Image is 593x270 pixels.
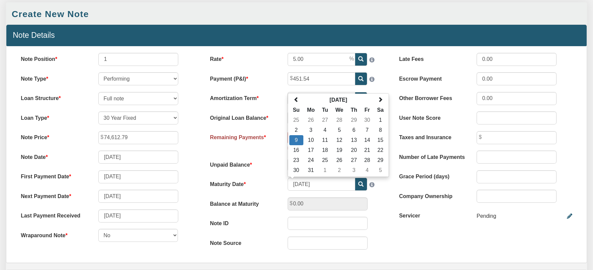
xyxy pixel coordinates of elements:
[303,155,319,165] td: 24
[347,125,361,135] td: 6
[374,135,387,145] td: 15
[288,53,356,66] input: This field can contain only numeric characters
[289,125,303,135] td: 2
[203,92,281,103] label: Amortization Term
[361,125,374,135] td: 7
[14,53,92,64] label: Note Position
[289,165,303,175] td: 30
[303,165,319,175] td: 31
[374,125,387,135] td: 8
[98,209,178,222] input: MM/DD/YYYY
[318,165,331,175] td: 1
[374,105,387,115] th: Sa
[289,145,303,155] td: 16
[203,111,281,122] label: Original Loan Balance
[361,145,374,155] td: 21
[203,197,281,208] label: Balance at Maturity
[203,158,281,169] label: Unpaid Balance
[393,92,470,103] label: Other Borrower Fees
[98,190,178,203] input: MM/DD/YYYY
[203,131,281,142] label: Remaining Payments
[477,209,496,223] div: Pending
[318,115,331,125] td: 27
[331,105,347,115] th: We
[14,92,92,103] label: Loan Structure
[331,135,347,145] td: 12
[347,155,361,165] td: 27
[361,165,374,175] td: 4
[374,165,387,175] td: 5
[288,178,356,191] input: MM/DD/YYYY
[393,131,470,142] label: Taxes and Insurance
[361,105,374,115] th: Fr
[374,115,387,125] td: 1
[14,209,92,220] label: Last Payment Received
[393,53,470,64] label: Late Fees
[347,105,361,115] th: Th
[347,165,361,175] td: 3
[289,135,303,145] td: 9
[14,190,92,200] label: Next Payment Date
[331,145,347,155] td: 19
[393,111,470,122] label: User Note Score
[318,145,331,155] td: 18
[374,155,387,165] td: 29
[318,135,331,145] td: 11
[13,31,580,39] h4: Note Details
[318,125,331,135] td: 4
[331,165,347,175] td: 2
[203,237,281,247] label: Note Source
[14,72,92,83] label: Note Type
[289,155,303,165] td: 23
[374,145,387,155] td: 22
[361,155,374,165] td: 28
[303,145,319,155] td: 17
[318,155,331,165] td: 25
[303,105,319,115] th: Mo
[331,115,347,125] td: 28
[98,170,178,183] input: MM/DD/YYYY
[303,115,319,125] td: 26
[393,209,470,220] label: Servicer
[393,170,470,181] label: Grace Period (days)
[331,155,347,165] td: 26
[303,95,374,105] th: Select Month
[289,105,303,115] th: Su
[347,115,361,125] td: 29
[14,131,92,142] label: Note Price
[361,135,374,145] td: 14
[303,125,319,135] td: 3
[331,125,347,135] td: 5
[318,105,331,115] th: Tu
[347,135,361,145] td: 13
[347,145,361,155] td: 20
[203,217,281,228] label: Note ID
[393,151,470,161] label: Number of Late Payments
[14,229,92,240] label: Wraparound Note
[294,97,299,102] span: Previous Month
[98,151,178,164] input: MM/DD/YYYY
[378,97,383,102] span: Next Month
[14,170,92,181] label: First Payment Date
[203,53,281,64] label: Rate
[303,135,319,145] td: 10
[361,115,374,125] td: 30
[393,72,470,83] label: Escrow Payment
[203,72,281,83] label: Payment (P&I)
[12,8,89,21] div: Create New Note
[14,111,92,122] label: Loan Type
[289,115,303,125] td: 25
[393,190,470,200] label: Company Ownership
[14,151,92,161] label: Note Date
[203,178,281,188] label: Maturity Date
